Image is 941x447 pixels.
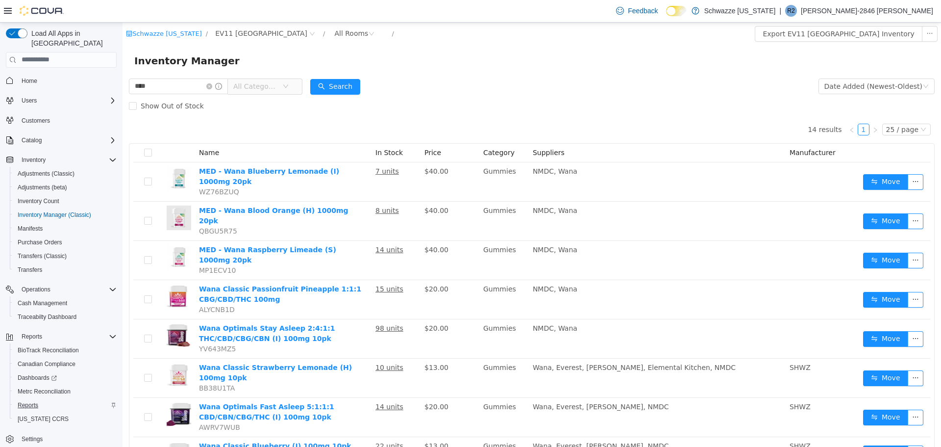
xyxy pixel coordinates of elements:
i: icon: left [726,105,732,110]
img: Wana Classic Blueberry (I) 100mg 10pk hero shot [44,419,69,443]
div: All Rooms [212,3,246,18]
button: icon: swapMove [741,423,786,439]
span: BB38U1TA [76,362,112,369]
button: icon: ellipsis [785,309,801,324]
a: Traceabilty Dashboard [14,311,80,323]
button: icon: searchSearch [188,56,238,72]
p: [PERSON_NAME]-2846 [PERSON_NAME] [801,5,933,17]
span: Catalog [22,136,42,144]
a: Adjustments (Classic) [14,168,78,180]
span: $13.00 [302,341,326,349]
span: Inventory [22,156,46,164]
button: Manifests [10,222,121,236]
span: QBGU5R75 [76,205,115,212]
i: icon: down [798,104,804,111]
u: 98 units [253,302,281,310]
span: Reports [22,333,42,341]
span: Cash Management [14,297,117,309]
span: Operations [18,284,117,295]
a: 1 [736,102,746,112]
span: Manifests [14,223,117,235]
button: icon: ellipsis [785,152,801,167]
span: Reports [14,399,117,411]
span: Price [302,126,319,134]
a: Feedback [612,1,662,21]
img: Cova [20,6,64,16]
button: BioTrack Reconciliation [10,343,121,357]
td: Gummies [357,218,406,258]
span: $40.00 [302,184,326,192]
i: icon: shop [3,8,10,14]
button: Users [2,94,121,107]
li: 14 results [685,101,719,113]
img: MED - Wana Blueberry Lemonade (I) 1000mg 20pk hero shot [44,144,69,168]
button: Inventory Manager (Classic) [10,208,121,222]
span: Adjustments (Classic) [14,168,117,180]
span: Canadian Compliance [14,358,117,370]
span: Cash Management [18,299,67,307]
span: NMDC, Wana [410,302,455,310]
span: Operations [22,286,50,293]
span: MP1ECV10 [76,244,113,252]
span: SHWZ [667,420,688,427]
span: Traceabilty Dashboard [18,313,76,321]
span: Adjustments (beta) [14,182,117,193]
p: | [779,5,781,17]
span: Suppliers [410,126,442,134]
button: icon: swapMove [741,269,786,285]
span: Transfers (Classic) [18,252,67,260]
button: Operations [2,283,121,296]
span: SHWZ [667,341,688,349]
div: Date Added (Newest-Oldest) [702,56,800,71]
span: R2 [787,5,794,17]
a: MED - Wana Raspberry Limeade (S) 1000mg 20pk [76,223,214,241]
img: Wana Classic Strawberry Lemonade (H) 100mg 10pk hero shot [44,340,69,365]
img: Wana Optimals Stay Asleep 2:4:1:1 THC/CBD/CBG/CBN (I) 100mg 10pk hero shot [44,301,69,325]
button: icon: swapMove [741,152,786,167]
span: Inventory Manager [12,30,123,46]
button: icon: ellipsis [785,191,801,207]
a: Settings [18,433,47,445]
span: In Stock [253,126,280,134]
button: icon: ellipsis [799,3,815,19]
td: Gummies [357,375,406,415]
td: Gummies [357,336,406,375]
a: Inventory Manager (Classic) [14,209,95,221]
span: Home [22,77,37,85]
a: Home [18,75,41,87]
a: MED - Wana Blueberry Lemonade (I) 1000mg 20pk [76,145,217,163]
td: Gummies [357,179,406,218]
u: 10 units [253,341,281,349]
span: Settings [18,433,117,445]
a: Wana Classic Blueberry (I) 100mg 10pk [76,420,229,427]
span: Wana, Everest, [PERSON_NAME], NMDC [410,420,546,427]
img: MED - Wana Raspberry Limeade (S) 1000mg 20pk hero shot [44,222,69,247]
span: $20.00 [302,302,326,310]
span: Transfers [18,266,42,274]
button: icon: ellipsis [785,348,801,364]
span: Settings [22,435,43,443]
button: Export EV11 [GEOGRAPHIC_DATA] Inventory [632,3,799,19]
a: Wana Classic Passionfruit Pineapple 1:1:1 CBG/CBD/THC 100mg [76,263,239,281]
span: $20.00 [302,263,326,270]
button: icon: swapMove [741,348,786,364]
span: Dashboards [14,372,117,384]
span: $40.00 [302,223,326,231]
button: Cash Management [10,296,121,310]
button: Catalog [18,134,46,146]
span: Reports [18,401,38,409]
button: Home [2,74,121,88]
a: Transfers [14,264,46,276]
button: Traceabilty Dashboard [10,310,121,324]
a: BioTrack Reconciliation [14,344,83,356]
button: [US_STATE] CCRS [10,412,121,426]
a: Wana Classic Strawberry Lemonade (H) 100mg 10pk [76,341,229,359]
a: MED - Wana Blood Orange (H) 1000mg 20pk [76,184,226,202]
i: icon: down [160,61,166,68]
span: SHWZ [667,380,688,388]
span: Manufacturer [667,126,713,134]
p: Schwazze [US_STATE] [704,5,776,17]
a: Purchase Orders [14,237,66,248]
u: 7 units [253,145,276,153]
span: Canadian Compliance [18,360,75,368]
